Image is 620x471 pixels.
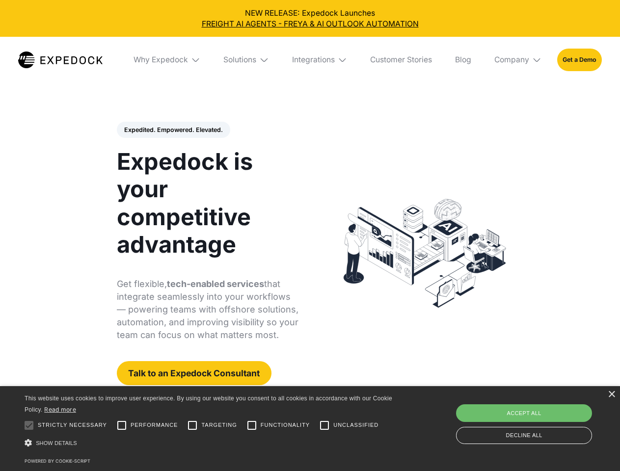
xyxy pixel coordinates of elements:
iframe: Chat Widget [457,365,620,471]
a: Customer Stories [362,37,439,83]
span: Strictly necessary [38,421,107,429]
span: This website uses cookies to improve user experience. By using our website you consent to all coo... [25,395,392,413]
h1: Expedock is your competitive advantage [117,148,299,258]
span: Functionality [261,421,310,429]
div: NEW RELEASE: Expedock Launches [8,8,613,29]
strong: tech-enabled services [167,279,264,289]
a: FREIGHT AI AGENTS - FREYA & AI OUTLOOK AUTOMATION [8,19,613,29]
a: Talk to an Expedock Consultant [117,361,271,385]
div: Solutions [216,37,277,83]
span: Unclassified [333,421,378,429]
p: Get flexible, that integrate seamlessly into your workflows — powering teams with offshore soluti... [117,278,299,341]
div: Solutions [223,55,256,65]
div: Show details [25,437,396,450]
span: Targeting [201,421,237,429]
span: Show details [36,440,77,446]
div: Why Expedock [126,37,208,83]
div: Why Expedock [134,55,188,65]
span: Performance [131,421,178,429]
div: Company [486,37,549,83]
a: Get a Demo [557,49,602,71]
a: Read more [44,406,76,413]
a: Powered by cookie-script [25,458,90,464]
div: Integrations [292,55,335,65]
div: Company [494,55,529,65]
a: Blog [447,37,479,83]
div: Integrations [284,37,355,83]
